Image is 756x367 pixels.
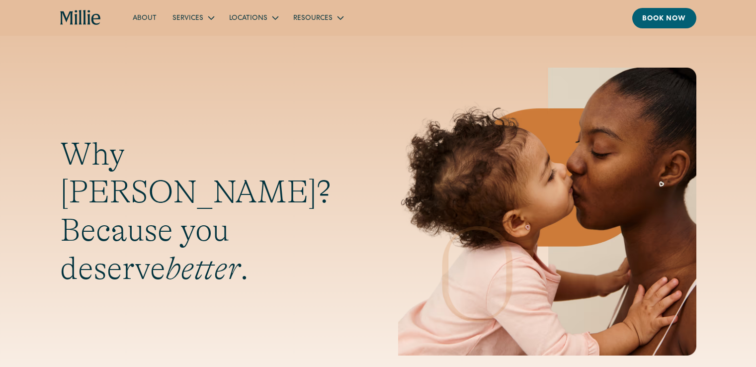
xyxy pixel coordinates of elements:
[632,8,696,28] a: Book now
[165,9,221,26] div: Services
[285,9,350,26] div: Resources
[60,135,358,288] h1: Why [PERSON_NAME]? Because you deserve .
[172,13,203,24] div: Services
[166,251,240,286] em: better
[398,68,696,356] img: Mother and baby sharing a kiss, highlighting the emotional bond and nurturing care at the heart o...
[642,14,686,24] div: Book now
[125,9,165,26] a: About
[293,13,333,24] div: Resources
[221,9,285,26] div: Locations
[60,10,101,26] a: home
[229,13,267,24] div: Locations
